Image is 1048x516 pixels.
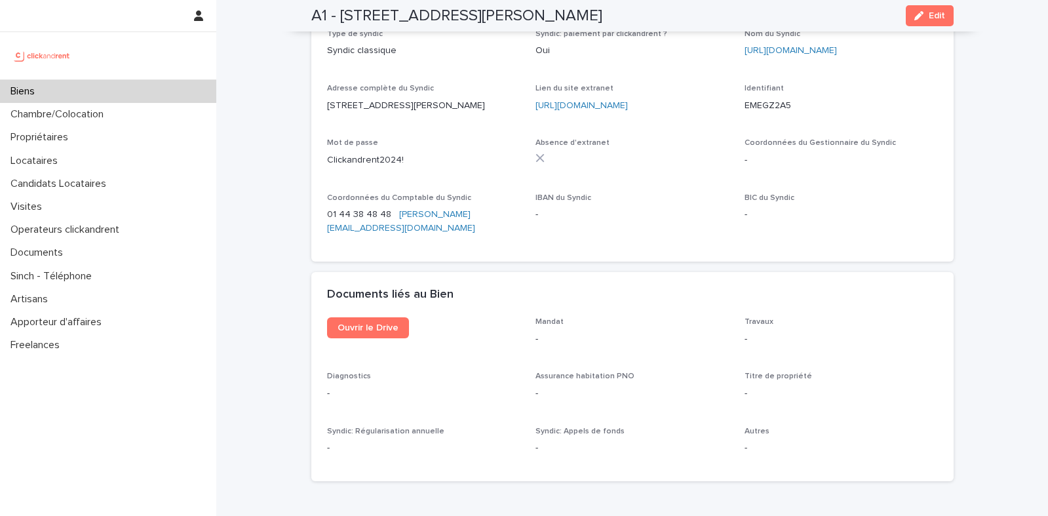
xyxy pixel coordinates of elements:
[327,317,409,338] a: Ouvrir le Drive
[5,316,112,328] p: Apporteur d'affaires
[327,372,371,380] span: Diagnostics
[5,339,70,351] p: Freelances
[745,194,794,202] span: BIC du Syndic
[535,318,564,326] span: Mandat
[327,153,520,167] p: Clickandrent2024!
[5,270,102,283] p: Sinch - Téléphone
[327,85,434,92] span: Adresse complète du Syndic
[745,139,896,147] span: Coordonnées du Gestionnaire du Syndic
[311,7,602,26] h2: A1 - [STREET_ADDRESS][PERSON_NAME]
[745,208,938,222] p: -
[535,208,729,222] p: -
[5,178,117,190] p: Candidats Locataires
[745,441,938,455] p: -
[338,323,398,332] span: Ouvrir le Drive
[535,30,667,38] span: Syndic: paiement par clickandrent ?
[327,210,475,233] a: [PERSON_NAME][EMAIL_ADDRESS][DOMAIN_NAME]
[929,11,945,20] span: Edit
[5,293,58,306] p: Artisans
[327,30,383,38] span: Type de syndic
[535,332,729,346] p: -
[327,210,391,219] ringoverc2c-number-84e06f14122c: 01 44 38 48 48
[745,30,800,38] span: Nom du Syndic
[5,224,130,236] p: Operateurs clickandrent
[5,108,114,121] p: Chambre/Colocation
[745,153,938,167] p: -
[327,194,471,202] span: Coordonnées du Comptable du Syndic
[327,441,520,455] p: -
[535,44,729,58] p: Oui
[535,194,591,202] span: IBAN du Syndic
[535,372,634,380] span: Assurance habitation PNO
[327,387,520,401] p: -
[327,210,391,219] ringoverc2c-84e06f14122c: Call with Ringover
[535,101,628,110] a: [URL][DOMAIN_NAME]
[906,5,954,26] button: Edit
[327,288,454,302] h2: Documents liés au Bien
[745,85,784,92] span: Identifiant
[10,43,74,69] img: UCB0brd3T0yccxBKYDjQ
[745,318,773,326] span: Travaux
[327,139,378,147] span: Mot de passe
[535,427,625,435] span: Syndic: Appels de fonds
[5,85,45,98] p: Biens
[327,44,520,58] p: Syndic classique
[745,427,769,435] span: Autres
[745,99,938,113] p: EMEGZ2A5
[5,155,68,167] p: Locataires
[745,46,837,55] a: [URL][DOMAIN_NAME]
[5,201,52,213] p: Visites
[327,427,444,435] span: Syndic: Régularisation annuelle
[535,85,613,92] span: Lien du site extranet
[5,131,79,144] p: Propriétaires
[745,372,812,380] span: Titre de propriété
[327,99,520,113] p: [STREET_ADDRESS][PERSON_NAME]
[535,441,729,455] p: -
[535,139,610,147] span: Absence d'extranet
[745,332,938,346] p: -
[535,387,729,401] p: -
[5,247,73,259] p: Documents
[745,387,938,401] p: -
